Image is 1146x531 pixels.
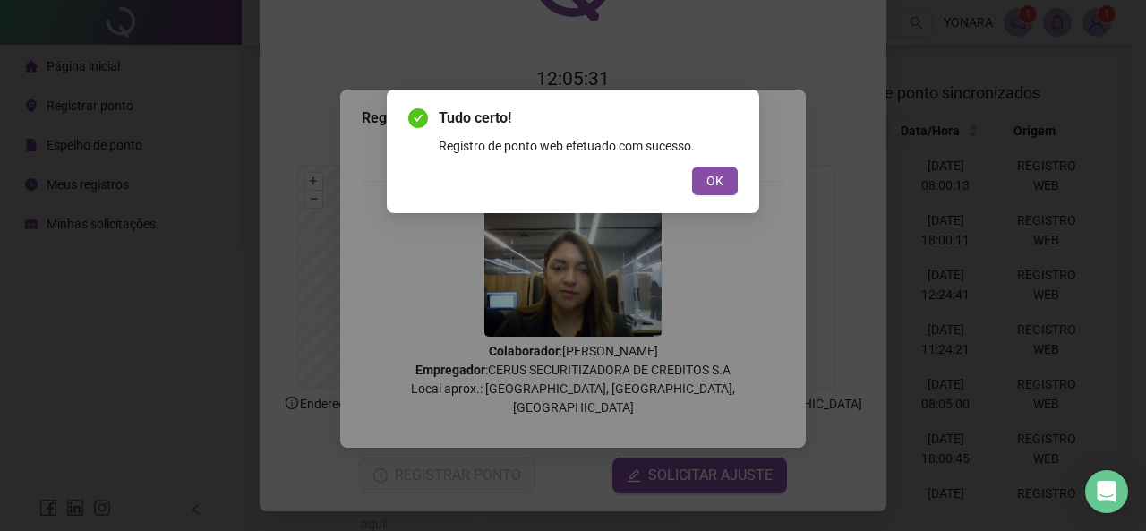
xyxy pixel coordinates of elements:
[439,107,738,129] span: Tudo certo!
[706,171,723,191] span: OK
[692,167,738,195] button: OK
[408,108,428,128] span: check-circle
[439,136,738,156] div: Registro de ponto web efetuado com sucesso.
[1085,470,1128,513] div: Open Intercom Messenger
